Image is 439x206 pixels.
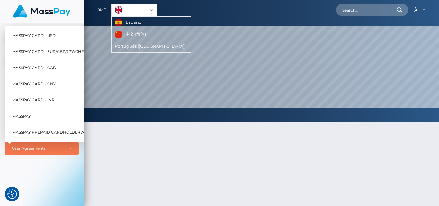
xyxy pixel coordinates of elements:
[112,17,148,29] a: Español
[94,3,106,17] a: Home
[12,80,56,88] span: MassPay Card - CNY
[112,4,157,16] a: English
[111,4,157,16] div: Language
[7,189,17,199] button: Consent Preferences
[12,96,55,104] span: MassPay Card - INR
[5,142,79,155] button: User Agreements
[12,64,56,72] span: MassPay Card - CAD
[111,16,191,53] ul: Language list
[12,128,107,137] span: MassPay Prepaid Cardholder Agreement
[12,112,31,120] span: MassPay
[111,4,157,16] aside: Language selected: English
[13,5,70,18] img: MassPay
[12,146,65,151] div: User Agreements
[12,31,56,40] span: MassPay Card - USD
[336,4,397,16] input: Search...
[112,29,151,40] a: 中文 (简体)
[112,40,191,52] a: Português ([GEOGRAPHIC_DATA])
[7,189,17,199] img: Revisit consent button
[12,48,94,56] span: MassPay Card - EUR/GBP/JPY/CHF/AUD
